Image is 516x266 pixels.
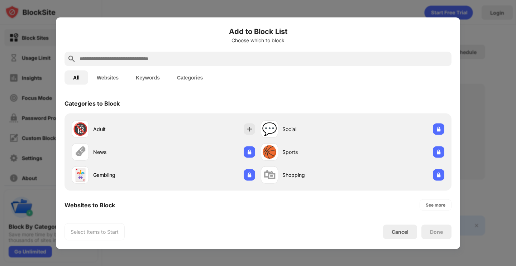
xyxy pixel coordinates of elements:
div: 💬 [262,122,277,136]
div: Choose which to block [64,37,451,43]
div: Sports [282,148,353,156]
div: 🔞 [73,122,88,136]
button: Websites [88,70,127,84]
div: Websites to Block [64,201,115,208]
div: Select Items to Start [71,228,119,235]
div: Gambling [93,171,163,179]
div: Social [282,125,353,133]
button: Keywords [127,70,168,84]
div: News [93,148,163,156]
button: Categories [168,70,211,84]
div: 🃏 [73,168,88,182]
div: 🛍 [263,168,276,182]
button: All [64,70,88,84]
h6: Add to Block List [64,26,451,37]
div: See more [426,201,445,208]
div: 🏀 [262,145,277,159]
div: Shopping [282,171,353,179]
div: Cancel [392,229,408,235]
img: search.svg [67,54,76,63]
div: Adult [93,125,163,133]
div: Categories to Block [64,100,120,107]
div: 🗞 [74,145,86,159]
div: Done [430,229,443,234]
